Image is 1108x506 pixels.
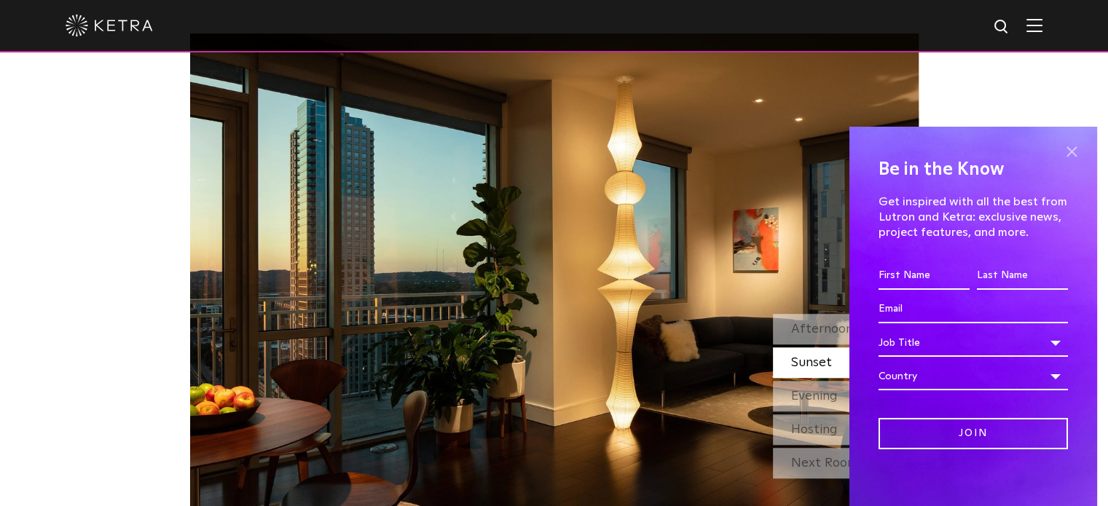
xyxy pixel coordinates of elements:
[791,390,838,403] span: Evening
[791,323,853,336] span: Afternoon
[791,423,838,436] span: Hosting
[1026,18,1042,32] img: Hamburger%20Nav.svg
[879,156,1068,183] h4: Be in the Know
[773,448,919,478] div: Next Room
[66,15,153,36] img: ketra-logo-2019-white
[879,194,1068,240] p: Get inspired with all the best from Lutron and Ketra: exclusive news, project features, and more.
[879,329,1068,357] div: Job Title
[879,363,1068,390] div: Country
[879,418,1068,449] input: Join
[993,18,1011,36] img: search icon
[879,296,1068,323] input: Email
[791,356,832,369] span: Sunset
[879,262,970,290] input: First Name
[977,262,1068,290] input: Last Name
